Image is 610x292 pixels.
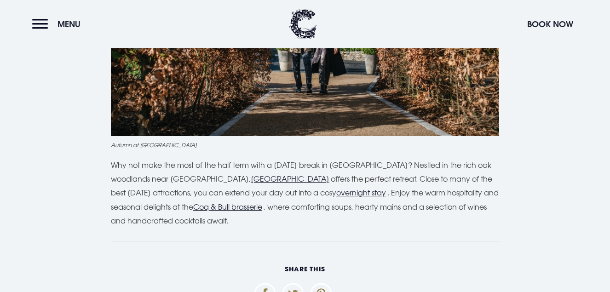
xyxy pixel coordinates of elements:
[111,141,499,149] figcaption: Autumn at [GEOGRAPHIC_DATA]
[32,14,85,34] button: Menu
[193,202,262,212] a: Coq & Bull brasserie
[251,174,329,183] a: [GEOGRAPHIC_DATA]
[523,14,578,34] button: Book Now
[111,264,499,273] h6: Share This
[58,19,81,29] span: Menu
[289,9,317,39] img: Clandeboye Lodge
[336,188,386,197] a: overnight stay
[111,158,499,228] p: Why not make the most of the half term with a [DATE] break in [GEOGRAPHIC_DATA]? Nestled in the r...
